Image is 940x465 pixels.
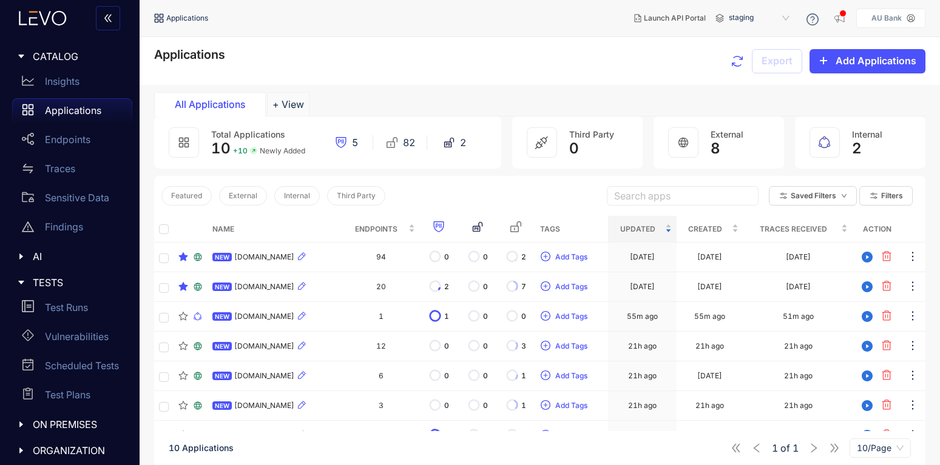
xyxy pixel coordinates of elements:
span: caret-right [17,278,25,287]
div: 21h ago [628,342,657,350]
button: play-circle [857,336,877,356]
span: NEW [212,283,232,291]
span: star [178,312,188,321]
button: plusAdd Applications [810,49,925,73]
button: Add tab [267,92,309,116]
div: [DATE] [697,283,722,291]
button: double-left [96,6,120,30]
p: Findings [45,221,83,232]
a: Insights [12,69,132,98]
div: [DATE] [630,283,655,291]
button: plus-circleAdd Tags [540,277,588,296]
span: ellipsis [907,429,919,443]
button: Featured [161,186,212,206]
div: 21h ago [695,401,724,410]
span: 2 [852,140,862,157]
span: 2 [521,253,526,261]
a: Traces [12,156,132,186]
button: plus-circleAdd Tags [540,396,588,415]
p: Vulnerabilities [45,331,109,342]
div: ON PREMISES [7,412,132,437]
span: Add Tags [555,372,587,380]
a: Endpoints [12,127,132,156]
span: 7 [521,283,526,291]
span: 0 [483,372,488,380]
span: plus-circle [541,252,550,263]
span: Add Tags [555,253,587,261]
span: External [229,192,257,200]
div: 21h ago [695,342,724,350]
button: play-circle [857,247,877,267]
div: 21h ago [628,401,657,410]
span: plus-circle [541,400,550,411]
span: ellipsis [907,310,919,324]
button: play-circle [857,396,877,415]
span: 0 [483,253,488,261]
th: Created [677,216,743,243]
button: play-circle [857,366,877,386]
th: Traces Received [743,216,853,243]
span: 10 [211,139,231,157]
div: CATALOG [7,44,132,69]
button: play-circle [857,426,877,445]
span: Launch API Portal [644,14,706,22]
td: 1 [342,421,420,450]
span: plus-circle [541,370,550,381]
span: Saved Filters [791,192,836,200]
button: ellipsis [906,336,919,356]
span: NEW [212,342,232,350]
span: [DOMAIN_NAME] [234,283,294,291]
td: 1 [342,302,420,332]
div: 51m ago [783,312,814,321]
span: TESTS [33,277,123,288]
span: Newly Added [260,147,305,155]
button: ellipsis [906,307,919,326]
div: [DATE] [697,253,722,261]
span: NEW [212,312,232,321]
span: play-circle [858,311,876,322]
span: Third Party [337,192,376,200]
button: Saved Filtersdown [769,186,857,206]
span: 0 [569,140,579,157]
span: 10/Page [857,439,904,457]
td: 94 [342,243,420,272]
span: play-circle [858,252,876,263]
span: star [178,282,188,292]
span: Applications [166,14,208,22]
span: Filters [881,192,903,200]
a: Test Plans [12,383,132,412]
p: Endpoints [45,134,90,145]
div: All Applications [164,99,255,110]
span: ON PREMISES [33,419,123,430]
span: Applications [154,47,225,62]
span: 1 [793,443,799,453]
span: caret-right [17,420,25,429]
th: Tags [535,216,608,243]
a: Sensitive Data [12,186,132,215]
p: Test Plans [45,389,90,400]
span: [DOMAIN_NAME] [234,342,294,350]
span: Updated [613,222,663,236]
span: plus-circle [541,341,550,352]
span: star [178,401,188,410]
span: Internal [852,129,882,139]
div: [DATE] [697,372,722,380]
span: plus-circle [541,311,550,322]
span: 1 [521,372,526,380]
span: [DOMAIN_NAME] [234,401,294,410]
div: 21h ago [784,342,813,350]
span: ellipsis [907,250,919,264]
div: 55m ago [694,312,725,321]
td: 20 [342,272,420,302]
span: NEW [212,253,232,261]
button: play-circle [857,277,877,296]
span: play-circle [858,400,876,411]
span: Featured [171,192,202,200]
p: Applications [45,105,101,116]
span: 0 [444,342,449,350]
span: star [178,371,188,381]
span: 0 [483,401,488,410]
span: + 10 [233,147,248,155]
span: 0 [483,312,488,321]
div: ORGANIZATION [7,438,132,463]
